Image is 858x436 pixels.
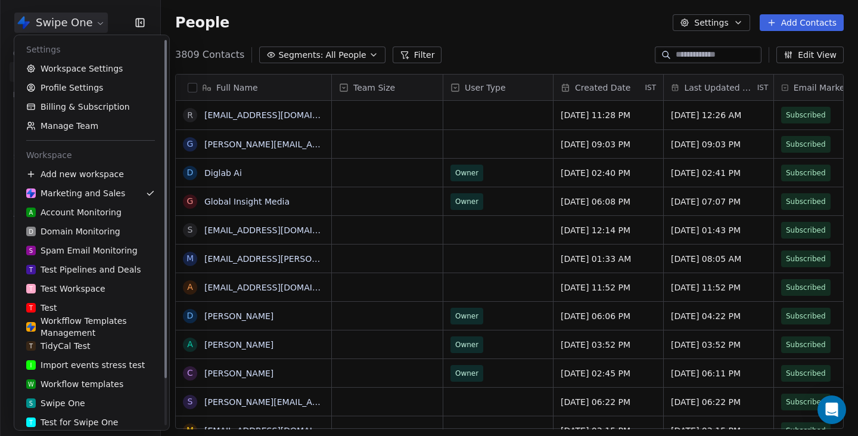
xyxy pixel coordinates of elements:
[29,265,33,274] span: T
[28,380,34,389] span: W
[26,416,118,428] div: Test for Swipe One
[19,165,162,184] div: Add new workspace
[29,285,33,293] span: T
[29,399,33,408] span: S
[26,206,122,218] div: Account Monitoring
[26,283,105,295] div: Test Workspace
[19,146,162,165] div: Workspace
[26,322,36,332] img: Swipe%20One%20Logo%201-1.svg
[29,342,33,351] span: T
[19,97,162,116] a: Billing & Subscription
[19,116,162,135] a: Manage Team
[26,188,36,198] img: Swipe%20One%20Logo%201-1.svg
[19,59,162,78] a: Workspace Settings
[26,264,141,276] div: Test Pipelines and Deals
[29,246,33,255] span: S
[26,187,125,199] div: Marketing and Sales
[26,315,155,339] div: Workfflow Templates Management
[19,40,162,59] div: Settings
[29,227,33,236] span: D
[29,418,33,427] span: T
[26,245,138,256] div: Spam Email Monitoring
[26,397,85,409] div: Swipe One
[29,304,33,313] span: T
[26,225,120,237] div: Domain Monitoring
[26,302,57,314] div: Test
[26,378,123,390] div: Workflow templates
[19,78,162,97] a: Profile Settings
[26,359,145,371] div: Import events stress test
[30,361,32,370] span: I
[29,208,33,217] span: A
[26,340,90,352] div: TidyCal Test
